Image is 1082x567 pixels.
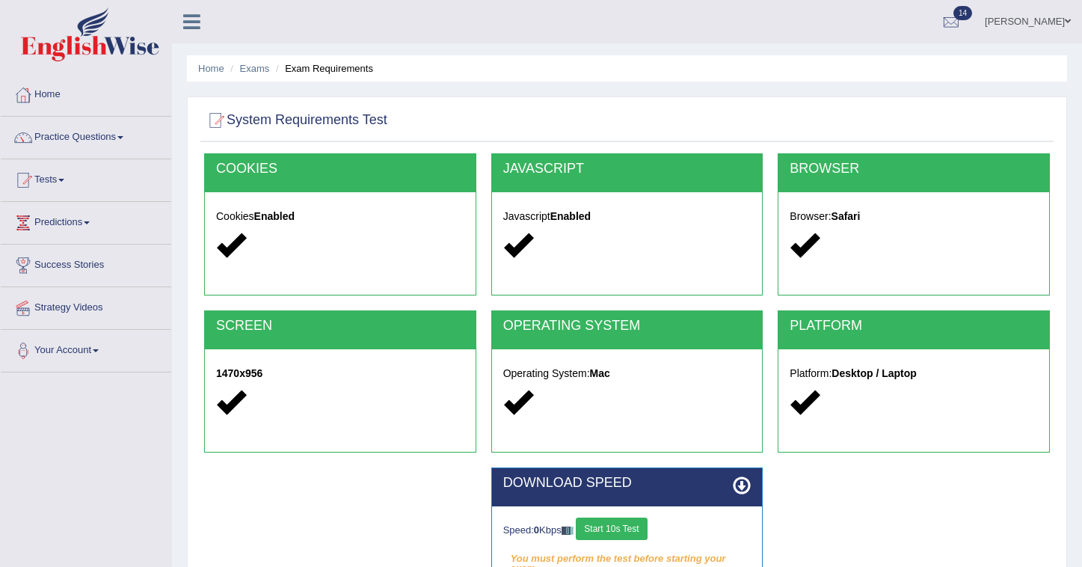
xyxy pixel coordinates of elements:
h2: OPERATING SYSTEM [503,319,751,334]
h5: Browser: [790,211,1038,222]
a: Tests [1,159,171,197]
h5: Platform: [790,368,1038,379]
a: Home [1,74,171,111]
strong: Safari [832,210,861,222]
a: Practice Questions [1,117,171,154]
strong: Enabled [254,210,295,222]
h5: Operating System: [503,368,751,379]
h2: COOKIES [216,162,464,177]
a: Exams [240,63,270,74]
h5: Javascript [503,211,751,222]
a: Home [198,63,224,74]
strong: 1470x956 [216,367,262,379]
h2: BROWSER [790,162,1038,177]
div: Speed: Kbps [503,518,751,544]
a: Predictions [1,202,171,239]
strong: 0 [534,524,539,536]
a: Your Account [1,330,171,367]
h2: JAVASCRIPT [503,162,751,177]
a: Success Stories [1,245,171,282]
strong: Enabled [550,210,591,222]
h2: PLATFORM [790,319,1038,334]
strong: Mac [590,367,610,379]
li: Exam Requirements [272,61,373,76]
h5: Cookies [216,211,464,222]
a: Strategy Videos [1,287,171,325]
h2: DOWNLOAD SPEED [503,476,751,491]
button: Start 10s Test [576,518,647,540]
h2: SCREEN [216,319,464,334]
img: ajax-loader-fb-connection.gif [562,527,574,535]
h2: System Requirements Test [204,109,387,132]
strong: Desktop / Laptop [832,367,917,379]
span: 14 [953,6,972,20]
